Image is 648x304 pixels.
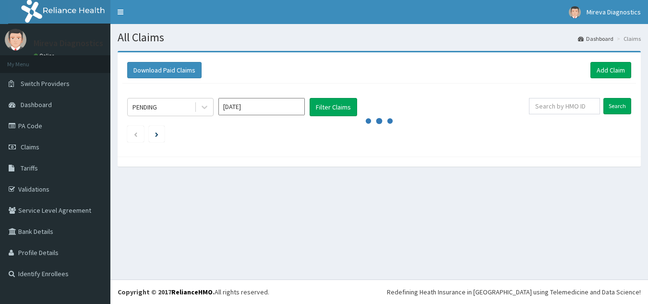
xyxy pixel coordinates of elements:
[578,35,613,43] a: Dashboard
[614,35,641,43] li: Claims
[218,98,305,115] input: Select Month and Year
[21,143,39,151] span: Claims
[387,287,641,297] div: Redefining Heath Insurance in [GEOGRAPHIC_DATA] using Telemedicine and Data Science!
[603,98,631,114] input: Search
[21,100,52,109] span: Dashboard
[34,52,57,59] a: Online
[155,130,158,138] a: Next page
[171,288,213,296] a: RelianceHMO
[590,62,631,78] a: Add Claim
[529,98,600,114] input: Search by HMO ID
[110,280,648,304] footer: All rights reserved.
[118,31,641,44] h1: All Claims
[34,39,103,48] p: Mireva Diagnostics
[365,107,394,135] svg: audio-loading
[5,29,26,50] img: User Image
[133,130,138,138] a: Previous page
[127,62,202,78] button: Download Paid Claims
[310,98,357,116] button: Filter Claims
[118,288,215,296] strong: Copyright © 2017 .
[21,79,70,88] span: Switch Providers
[132,102,157,112] div: PENDING
[21,164,38,172] span: Tariffs
[569,6,581,18] img: User Image
[587,8,641,16] span: Mireva Diagnostics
